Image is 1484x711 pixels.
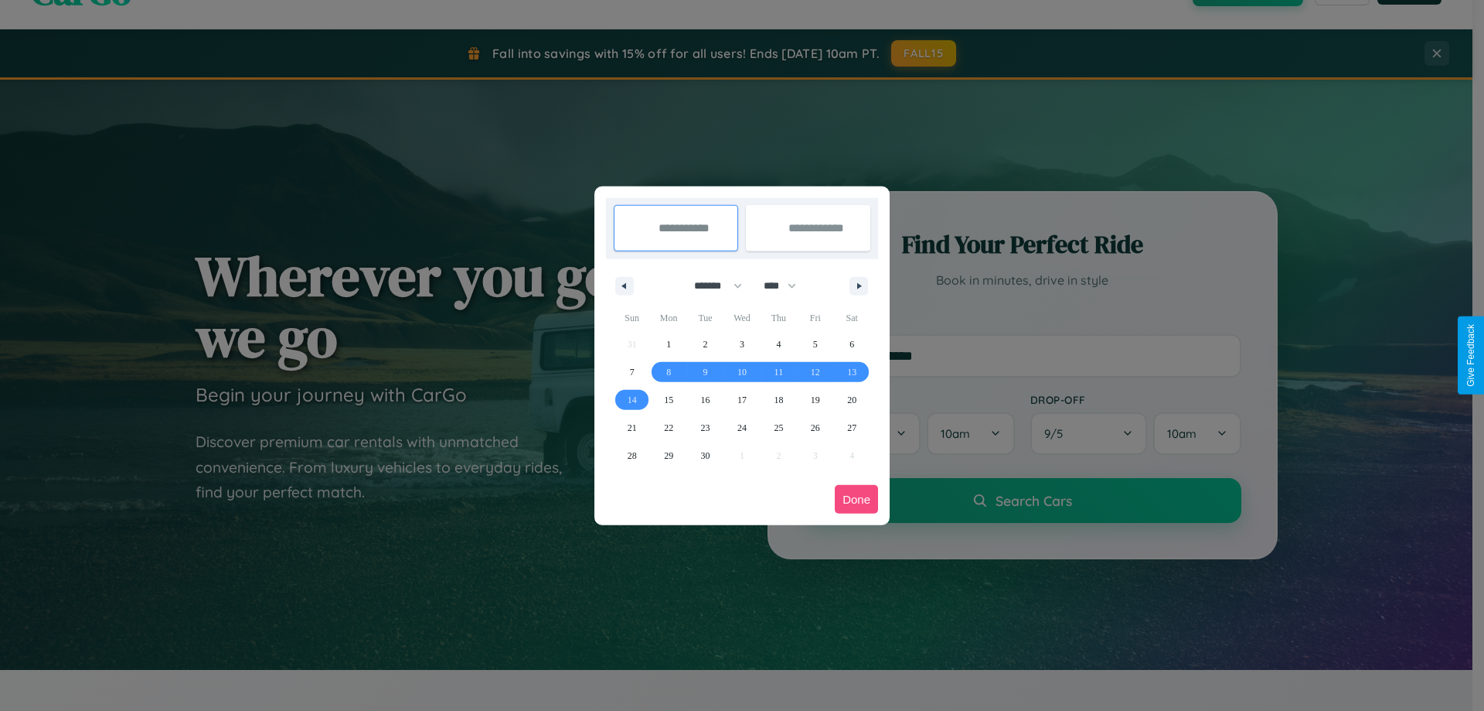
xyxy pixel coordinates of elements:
button: 6 [834,330,870,358]
button: 20 [834,386,870,414]
span: 9 [703,358,708,386]
span: 12 [811,358,820,386]
button: 10 [723,358,760,386]
button: Done [835,485,878,514]
span: Tue [687,306,723,330]
button: 12 [797,358,833,386]
button: 15 [650,386,686,414]
span: Mon [650,306,686,330]
span: 23 [701,414,710,442]
button: 16 [687,386,723,414]
button: 9 [687,358,723,386]
span: 14 [628,386,637,414]
button: 3 [723,330,760,358]
button: 24 [723,414,760,442]
button: 13 [834,358,870,386]
span: 5 [813,330,818,358]
span: 25 [774,414,783,442]
button: 21 [614,414,650,442]
span: 7 [630,358,635,386]
button: 28 [614,442,650,470]
span: Thu [761,306,797,330]
button: 18 [761,386,797,414]
span: 10 [737,358,747,386]
span: 22 [664,414,673,442]
span: 15 [664,386,673,414]
button: 14 [614,386,650,414]
button: 30 [687,442,723,470]
span: 4 [776,330,781,358]
span: Sat [834,306,870,330]
button: 17 [723,386,760,414]
span: 26 [811,414,820,442]
span: 8 [666,358,671,386]
button: 11 [761,358,797,386]
span: 24 [737,414,747,442]
button: 4 [761,330,797,358]
span: 28 [628,442,637,470]
button: 23 [687,414,723,442]
button: 5 [797,330,833,358]
span: 11 [774,358,784,386]
button: 1 [650,330,686,358]
div: Give Feedback [1465,324,1476,387]
span: 3 [740,330,744,358]
button: 2 [687,330,723,358]
span: 16 [701,386,710,414]
span: 19 [811,386,820,414]
span: 20 [847,386,856,414]
span: Sun [614,306,650,330]
button: 26 [797,414,833,442]
span: 6 [849,330,854,358]
span: 27 [847,414,856,442]
span: Fri [797,306,833,330]
span: 21 [628,414,637,442]
span: 1 [666,330,671,358]
span: 30 [701,442,710,470]
button: 29 [650,442,686,470]
button: 7 [614,358,650,386]
span: 29 [664,442,673,470]
span: 18 [774,386,783,414]
button: 8 [650,358,686,386]
span: 17 [737,386,747,414]
span: 2 [703,330,708,358]
span: 13 [847,358,856,386]
button: 22 [650,414,686,442]
button: 19 [797,386,833,414]
button: 25 [761,414,797,442]
button: 27 [834,414,870,442]
span: Wed [723,306,760,330]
